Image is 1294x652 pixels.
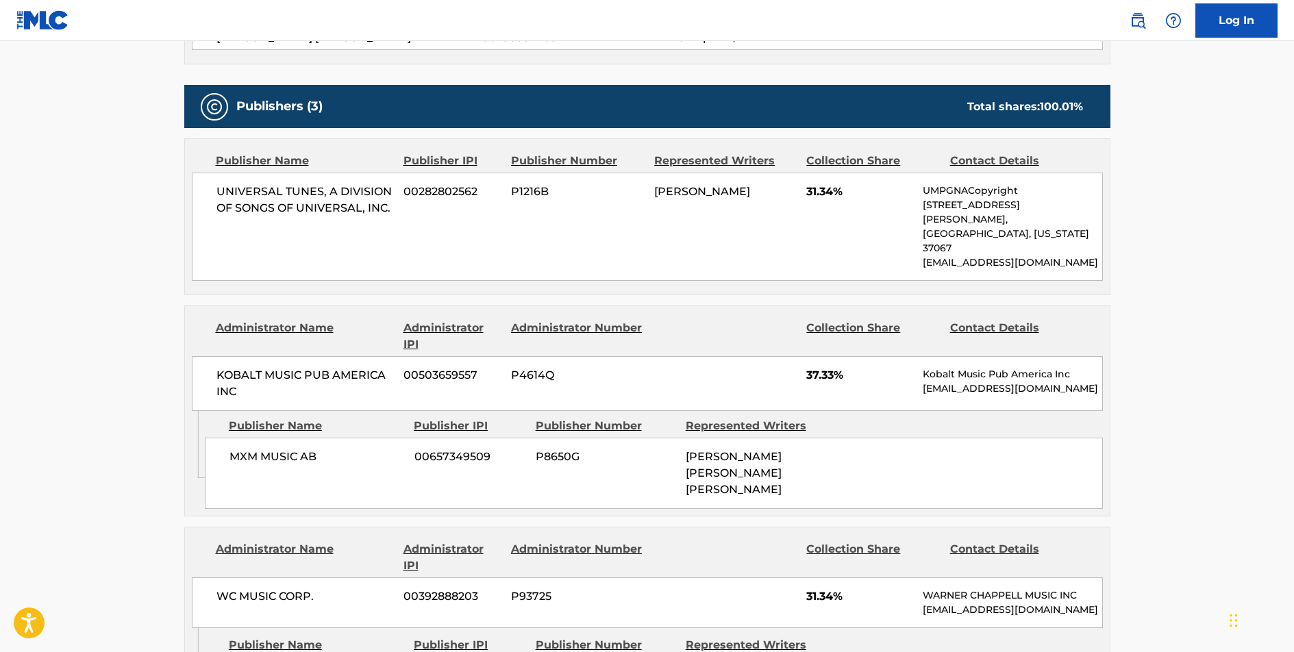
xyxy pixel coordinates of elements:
div: Publisher Number [511,153,644,169]
div: Collection Share [806,541,939,574]
div: Publisher IPI [414,418,525,434]
div: Publisher Number [536,418,675,434]
div: Collection Share [806,153,939,169]
p: Kobalt Music Pub America Inc [923,367,1102,381]
span: 31.34% [806,184,912,200]
p: WARNER CHAPPELL MUSIC INC [923,588,1102,603]
h5: Publishers (3) [236,99,323,114]
div: Contact Details [950,153,1083,169]
div: Contact Details [950,541,1083,574]
span: 00503659557 [403,367,501,384]
img: MLC Logo [16,10,69,30]
p: [EMAIL_ADDRESS][DOMAIN_NAME] [923,255,1102,270]
p: [STREET_ADDRESS][PERSON_NAME], [923,198,1102,227]
p: [GEOGRAPHIC_DATA], [US_STATE] 37067 [923,227,1102,255]
div: Administrator Name [216,320,393,353]
div: Administrator IPI [403,320,501,353]
span: P1216B [511,184,644,200]
span: 37.33% [806,367,912,384]
span: [PERSON_NAME] [PERSON_NAME] [PERSON_NAME] [686,450,782,496]
a: Log In [1195,3,1278,38]
div: Total shares: [967,99,1083,115]
p: UMPGNACopyright [923,184,1102,198]
div: Contact Details [950,320,1083,353]
div: Collection Share [806,320,939,353]
div: Publisher Name [216,153,393,169]
div: Publisher Name [229,418,403,434]
span: 31.34% [806,588,912,605]
div: Help [1160,7,1187,34]
div: Administrator Name [216,541,393,574]
span: KOBALT MUSIC PUB AMERICA INC [216,367,394,400]
img: search [1130,12,1146,29]
p: [EMAIL_ADDRESS][DOMAIN_NAME] [923,381,1102,396]
div: Drag [1230,600,1238,641]
span: 00392888203 [403,588,501,605]
a: Public Search [1124,7,1152,34]
span: 100.01 % [1040,100,1083,113]
span: P93725 [511,588,644,605]
span: MXM MUSIC AB [229,449,404,465]
span: P8650G [536,449,675,465]
div: Represented Writers [654,153,796,169]
span: UNIVERSAL TUNES, A DIVISION OF SONGS OF UNIVERSAL, INC. [216,184,394,216]
img: help [1165,12,1182,29]
img: Publishers [206,99,223,115]
div: Represented Writers [686,418,825,434]
div: Administrator Number [511,320,644,353]
span: 00282802562 [403,184,501,200]
p: [EMAIL_ADDRESS][DOMAIN_NAME] [923,603,1102,617]
div: Administrator Number [511,541,644,574]
iframe: Chat Widget [1225,586,1294,652]
span: 00657349509 [414,449,525,465]
span: P4614Q [511,367,644,384]
span: WC MUSIC CORP. [216,588,394,605]
div: Publisher IPI [403,153,501,169]
div: Administrator IPI [403,541,501,574]
span: [PERSON_NAME] [654,185,750,198]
